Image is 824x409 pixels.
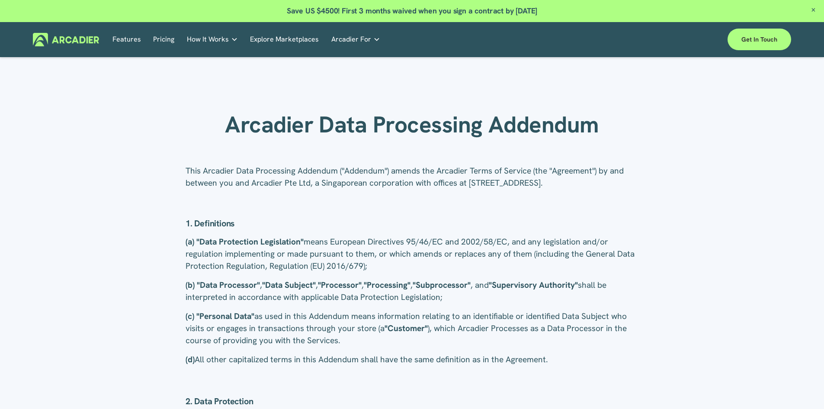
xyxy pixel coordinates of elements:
[197,280,260,290] strong: "Data Processor"
[413,280,471,290] strong: "Subprocessor"
[364,280,410,290] strong: "Processing"
[318,280,362,290] strong: "Processor"
[262,280,316,290] strong: "Data Subject"
[186,354,195,365] strong: (d)
[186,236,194,247] strong: (a)
[385,323,428,334] strong: "Customer"
[331,33,371,45] span: Arcadier For
[196,311,254,322] strong: "Personal Data"
[186,218,234,229] strong: 1. Definitions
[187,33,229,45] span: How It Works
[250,33,319,46] a: Explore Marketplaces
[489,280,578,290] strong: "Supervisory Authority"
[153,33,174,46] a: Pricing
[112,33,141,46] a: Features
[186,165,638,189] p: This Arcadier Data Processing Addendum ("Addendum") amends the Arcadier Terms of Service (the "Ag...
[196,236,304,247] strong: "Data Protection Legislation"
[331,33,380,46] a: folder dropdown
[33,33,99,46] img: Arcadier
[225,109,599,139] strong: Arcadier Data Processing Addendum
[186,311,194,322] strong: (c)
[186,279,638,303] p: , , , , , and shall be interpreted in accordance with applicable Data Protection Legislation;
[186,396,253,407] strong: 2. Data Protection
[187,33,238,46] a: folder dropdown
[186,354,638,366] p: All other capitalized terms in this Addendum shall have the same definition as in the Agreement.
[186,310,638,347] p: as used in this Addendum means information relating to an identifiable or identified Data Subject...
[186,280,195,290] strong: (b)
[728,29,791,50] a: Get in touch
[186,236,638,272] p: means European Directives 95/46/EC and 2002/58/EC, and any legislation and/or regulation implemen...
